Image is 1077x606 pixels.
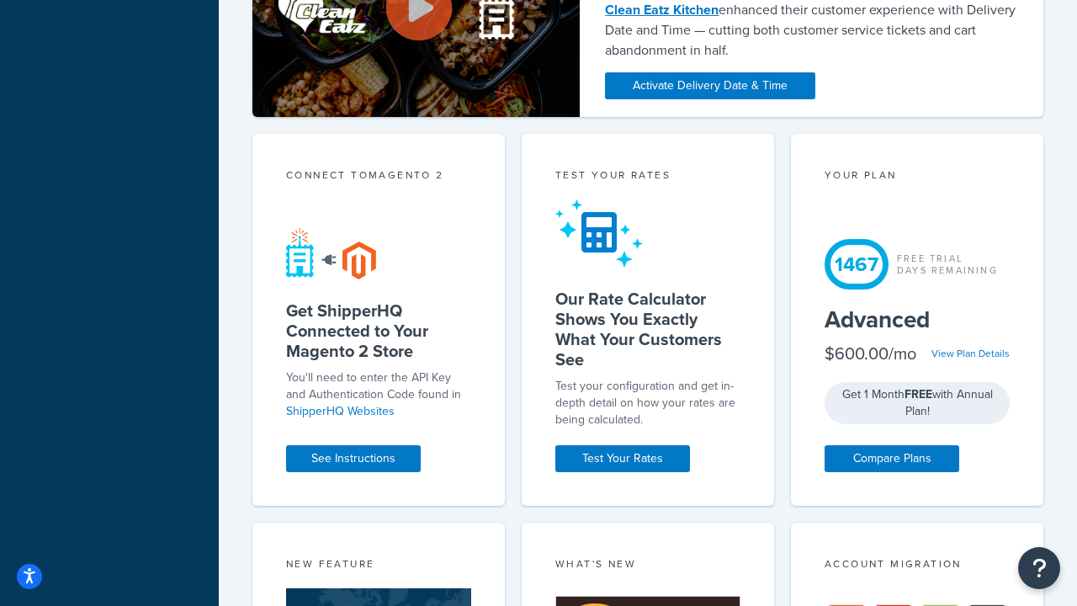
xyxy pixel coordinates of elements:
[555,445,690,472] a: Test Your Rates
[286,402,395,420] a: ShipperHQ Websites
[286,227,376,279] img: connect-shq-magento-24cdf84b.svg
[286,369,471,420] p: You'll need to enter the API Key and Authentication Code found in
[905,385,932,403] strong: FREE
[555,167,740,187] div: Test your rates
[825,167,1010,187] div: Your Plan
[605,72,815,99] a: Activate Delivery Date & Time
[825,556,1010,576] div: Account Migration
[825,239,889,290] div: 1467
[825,306,1010,333] h5: Advanced
[897,252,998,276] div: Free Trial Days Remaining
[555,289,740,369] h5: Our Rate Calculator Shows You Exactly What Your Customers See
[286,167,471,187] div: Connect to Magento 2
[1018,547,1060,589] button: Open Resource Center
[825,382,1010,424] div: Get 1 Month with Annual Plan!
[555,556,740,576] div: What's New
[825,342,916,365] div: $600.00/mo
[825,445,959,472] a: Compare Plans
[286,445,421,472] a: See Instructions
[931,346,1010,361] a: View Plan Details
[286,300,471,361] h5: Get ShipperHQ Connected to Your Magento 2 Store
[286,556,471,576] div: New Feature
[555,378,740,428] div: Test your configuration and get in-depth detail on how your rates are being calculated.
